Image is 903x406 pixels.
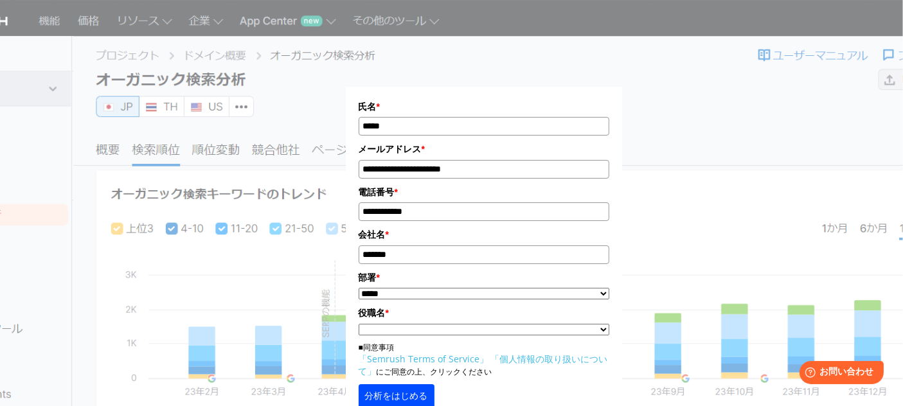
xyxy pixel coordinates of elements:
[359,100,609,114] label: 氏名
[359,142,609,156] label: メールアドレス
[359,342,609,378] p: ■同意事項 にご同意の上、クリックください
[359,306,609,320] label: 役職名
[359,270,609,285] label: 部署
[359,227,609,242] label: 会社名
[789,356,889,392] iframe: Help widget launcher
[359,353,489,365] a: 「Semrush Terms of Service」
[359,353,608,377] a: 「個人情報の取り扱いについて」
[359,185,609,199] label: 電話番号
